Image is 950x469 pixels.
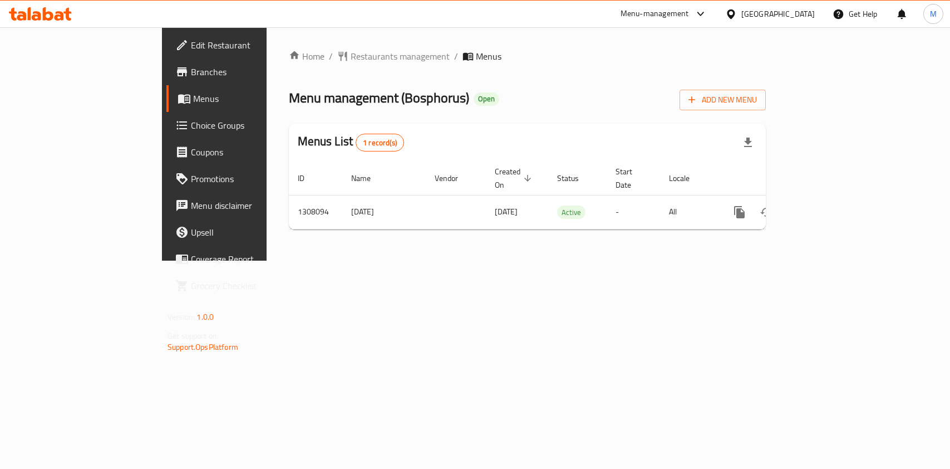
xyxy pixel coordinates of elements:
span: Version: [168,310,195,324]
span: Name [351,172,385,185]
div: Open [474,92,499,106]
a: Upsell [166,219,321,246]
a: Grocery Checklist [166,272,321,299]
span: Upsell [191,226,312,239]
span: ID [298,172,319,185]
a: Branches [166,58,321,85]
td: - [607,195,660,229]
button: more [726,199,753,226]
span: Edit Restaurant [191,38,312,52]
span: Active [557,206,585,219]
span: Vendor [435,172,472,185]
a: Menus [166,85,321,112]
span: Grocery Checklist [191,279,312,292]
span: Coupons [191,145,312,159]
li: / [329,50,333,63]
td: [DATE] [342,195,426,229]
span: Open [474,94,499,104]
span: Created On [495,165,535,192]
div: Active [557,206,585,219]
span: Menu disclaimer [191,199,312,212]
span: Status [557,172,593,185]
a: Restaurants management [337,50,450,63]
span: Add New Menu [688,93,757,107]
h2: Menus List [298,133,404,152]
td: All [660,195,717,229]
span: Menus [476,50,501,63]
span: Choice Groups [191,119,312,132]
nav: breadcrumb [289,50,766,63]
a: Choice Groups [166,112,321,139]
span: Menu management ( Bosphorus ) [289,85,469,110]
span: [DATE] [495,204,518,219]
a: Coverage Report [166,246,321,272]
span: Coverage Report [191,252,312,266]
span: 1 record(s) [356,138,403,148]
table: enhanced table [289,162,842,229]
div: [GEOGRAPHIC_DATA] [741,8,815,20]
a: Support.OpsPlatform [168,340,238,354]
div: Export file [735,129,761,156]
li: / [454,50,458,63]
span: M [930,8,937,20]
span: Start Date [616,165,647,192]
a: Coupons [166,139,321,165]
span: Restaurants management [351,50,450,63]
span: Menus [193,92,312,105]
a: Promotions [166,165,321,192]
th: Actions [717,162,842,196]
button: Add New Menu [680,90,766,110]
span: Locale [669,172,704,185]
a: Menu disclaimer [166,192,321,219]
a: Edit Restaurant [166,32,321,58]
span: 1.0.0 [196,310,214,324]
div: Total records count [356,134,404,152]
span: Promotions [191,172,312,185]
span: Get support on: [168,329,219,343]
div: Menu-management [621,7,689,21]
span: Branches [191,65,312,79]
